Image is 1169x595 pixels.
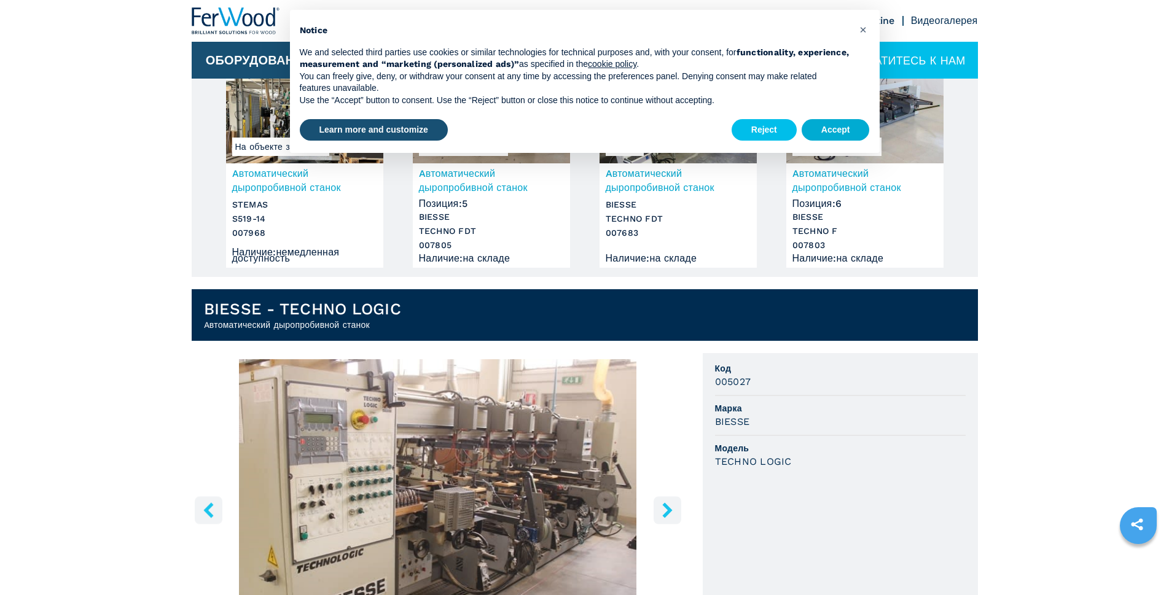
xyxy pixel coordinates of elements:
button: Close this notice [854,20,874,39]
a: Видеогалерея [911,15,978,26]
a: Aвтоматический дыропробивной станок BIESSE TECHNO FDTНовые поступленияAвтоматический дыропробивно... [413,71,570,268]
div: Позиция : 6 [792,195,937,207]
div: Наличие : на складе [606,255,751,262]
h2: Notice [300,25,850,37]
h3: BIESSE TECHNO FDT 007805 [419,210,564,252]
button: right-button [654,496,681,524]
span: × [859,22,867,37]
div: ОБРАТИТЕСЬ К НАМ [821,42,977,79]
p: You can freely give, deny, or withdraw your consent at any time by accessing the preferences pane... [300,71,850,95]
div: Наличие : на складе [419,255,564,262]
a: Aвтоматический дыропробивной станок STEMAS S519-14На объекте заказчика007968Aвтоматический дыропр... [226,71,383,268]
h3: TECHNO LOGIC [715,454,792,469]
p: Use the “Accept” button to consent. Use the “Reject” button or close this notice to continue with... [300,95,850,107]
h3: Aвтоматический дыропробивной станок [419,166,564,195]
button: left-button [195,496,222,524]
div: Наличие : на складе [792,255,937,262]
h3: BIESSE [715,414,750,429]
h3: Aвтоматический дыропробивной станок [232,166,377,195]
img: Ferwood [192,7,280,34]
button: Оборудование [206,53,312,68]
h3: BIESSE TECHNO FDT 007683 [606,198,751,240]
iframe: Chat [1117,540,1160,586]
h3: Aвтоматический дыропробивной станок [792,166,937,195]
h3: BIESSE TECHNO F 007803 [792,210,937,252]
button: Learn more and customize [300,119,448,141]
button: Reject [732,119,797,141]
h1: BIESSE - TECHNO LOGIC [204,299,401,319]
div: Наличие : немедленная доступность [232,249,377,262]
a: sharethis [1122,509,1152,540]
h2: Aвтоматический дыропробивной станок [204,319,401,331]
button: Accept [802,119,870,141]
a: Aвтоматический дыропробивной станок BIESSE TECHNO FНовые поступленияAвтоматический дыропробивной ... [786,71,944,268]
span: На объекте заказчика [232,138,330,156]
span: Код [715,362,966,375]
span: Модель [715,442,966,454]
a: cookie policy [588,59,636,69]
h3: 005027 [715,375,751,389]
a: Aвтоматический дыропробивной станок BIESSE TECHNO FDTШоурум007683Aвтоматический дыропробивной ста... [600,71,757,268]
div: Позиция : 5 [419,195,564,207]
strong: functionality, experience, measurement and “marketing (personalized ads)” [300,47,850,69]
h3: Aвтоматический дыропробивной станок [606,166,751,195]
img: Aвтоматический дыропробивной станок STEMAS S519-14 [226,71,383,163]
p: We and selected third parties use cookies or similar technologies for technical purposes and, wit... [300,47,850,71]
span: Марка [715,402,966,414]
h3: STEMAS S519-14 007968 [232,198,377,240]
